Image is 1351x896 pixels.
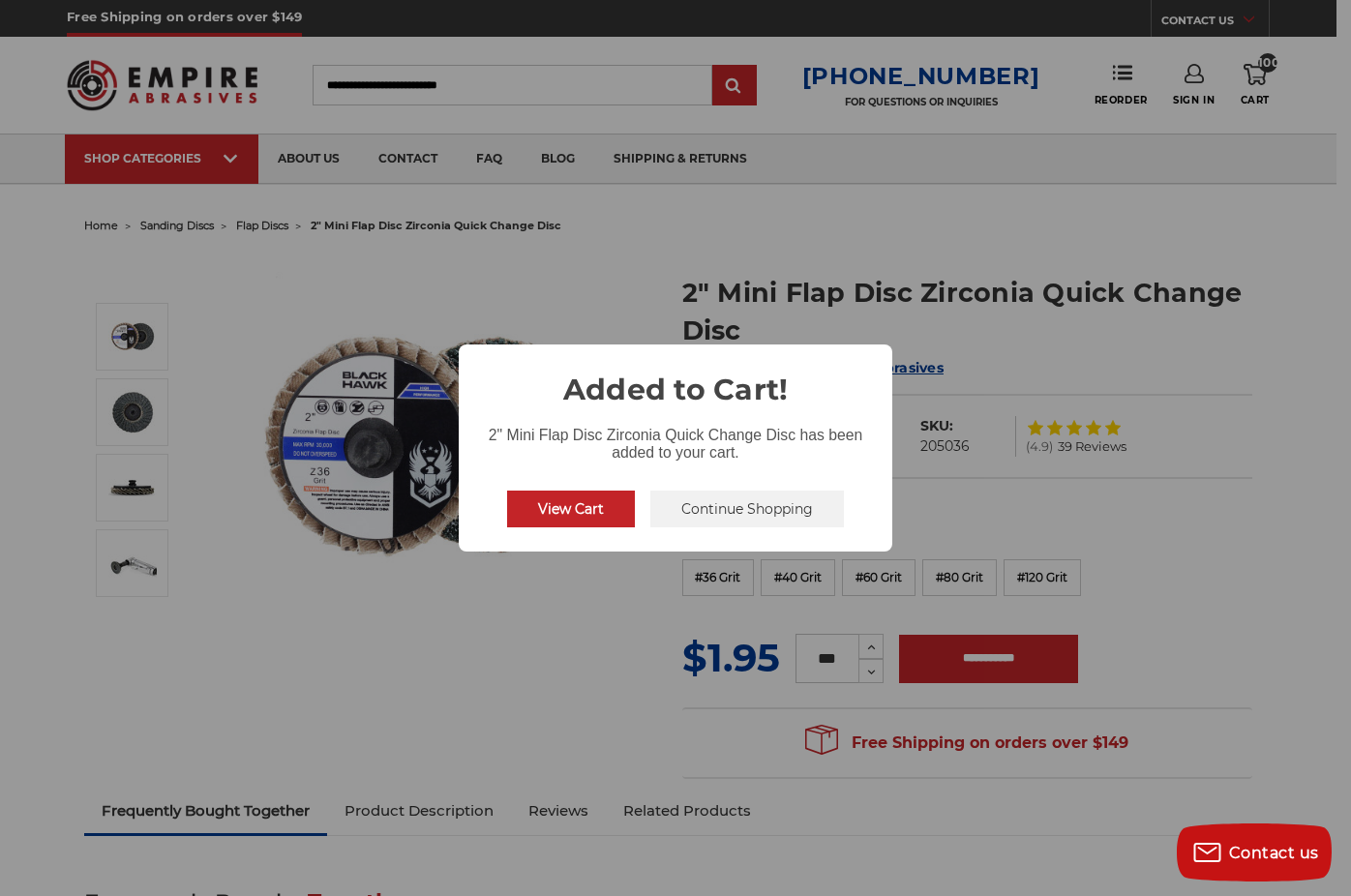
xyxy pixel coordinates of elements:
[1229,844,1319,862] span: Contact us
[507,491,635,527] button: View Cart
[1177,823,1332,881] button: Contact us
[459,411,892,465] div: 2" Mini Flap Disc Zirconia Quick Change Disc has been added to your cart.
[459,344,892,411] h2: Added to Cart!
[650,491,844,527] button: Continue Shopping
